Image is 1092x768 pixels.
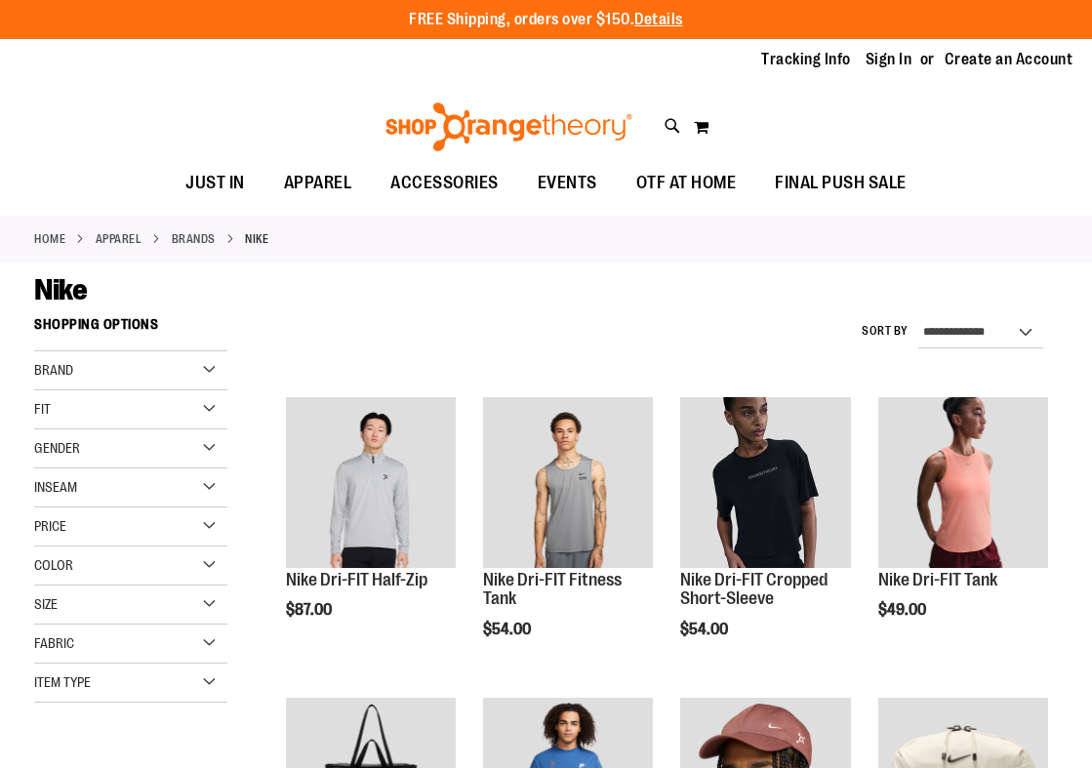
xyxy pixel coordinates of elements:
[34,390,227,429] div: Fit
[670,387,860,688] div: product
[276,387,465,668] div: product
[383,102,635,151] img: Shop Orangetheory
[473,387,663,688] div: product
[34,546,227,586] div: Color
[680,397,850,567] img: Nike Dri-FIT Cropped Short-Sleeve
[34,351,227,390] div: Brand
[866,49,912,70] a: Sign In
[286,570,427,589] a: Nike Dri-FIT Half-Zip
[878,397,1048,567] img: Nike Dri-FIT Tank
[284,161,352,205] span: APPAREL
[371,161,518,206] a: ACCESSORIES
[34,307,227,351] strong: Shopping Options
[390,161,499,205] span: ACCESSORIES
[34,440,80,456] span: Gender
[761,49,851,70] a: Tracking Info
[945,49,1073,70] a: Create an Account
[617,161,756,206] a: OTF AT HOME
[245,230,268,248] strong: Nike
[34,664,227,703] div: Item Type
[34,586,227,625] div: Size
[409,9,683,31] p: FREE Shipping, orders over $150.
[286,397,456,570] a: Nike Dri-FIT Half-Zip
[483,397,653,567] img: Nike Dri-FIT Fitness Tank
[680,621,731,638] span: $54.00
[775,161,907,205] span: FINAL PUSH SALE
[264,161,372,205] a: APPAREL
[680,397,850,570] a: Nike Dri-FIT Cropped Short-Sleeve
[34,401,51,417] span: Fit
[34,518,66,534] span: Price
[34,507,227,546] div: Price
[483,570,622,609] a: Nike Dri-FIT Fitness Tank
[483,397,653,570] a: Nike Dri-FIT Fitness Tank
[862,323,909,340] label: Sort By
[185,161,245,205] span: JUST IN
[34,625,227,664] div: Fabric
[172,230,216,248] a: BRANDS
[34,362,73,378] span: Brand
[869,387,1058,668] div: product
[878,570,997,589] a: Nike Dri-FIT Tank
[518,161,617,206] a: EVENTS
[34,273,87,306] span: Nike
[34,468,227,507] div: Inseam
[96,230,142,248] a: APPAREL
[755,161,926,206] a: FINAL PUSH SALE
[634,11,683,28] a: Details
[878,601,929,619] span: $49.00
[34,557,73,573] span: Color
[34,674,91,690] span: Item Type
[636,161,737,205] span: OTF AT HOME
[166,161,264,206] a: JUST IN
[34,635,74,651] span: Fabric
[34,230,65,248] a: Home
[680,570,828,609] a: Nike Dri-FIT Cropped Short-Sleeve
[286,601,335,619] span: $87.00
[286,397,456,567] img: Nike Dri-FIT Half-Zip
[34,429,227,468] div: Gender
[483,621,534,638] span: $54.00
[538,161,597,205] span: EVENTS
[34,596,58,612] span: Size
[878,397,1048,570] a: Nike Dri-FIT Tank
[34,479,77,495] span: Inseam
